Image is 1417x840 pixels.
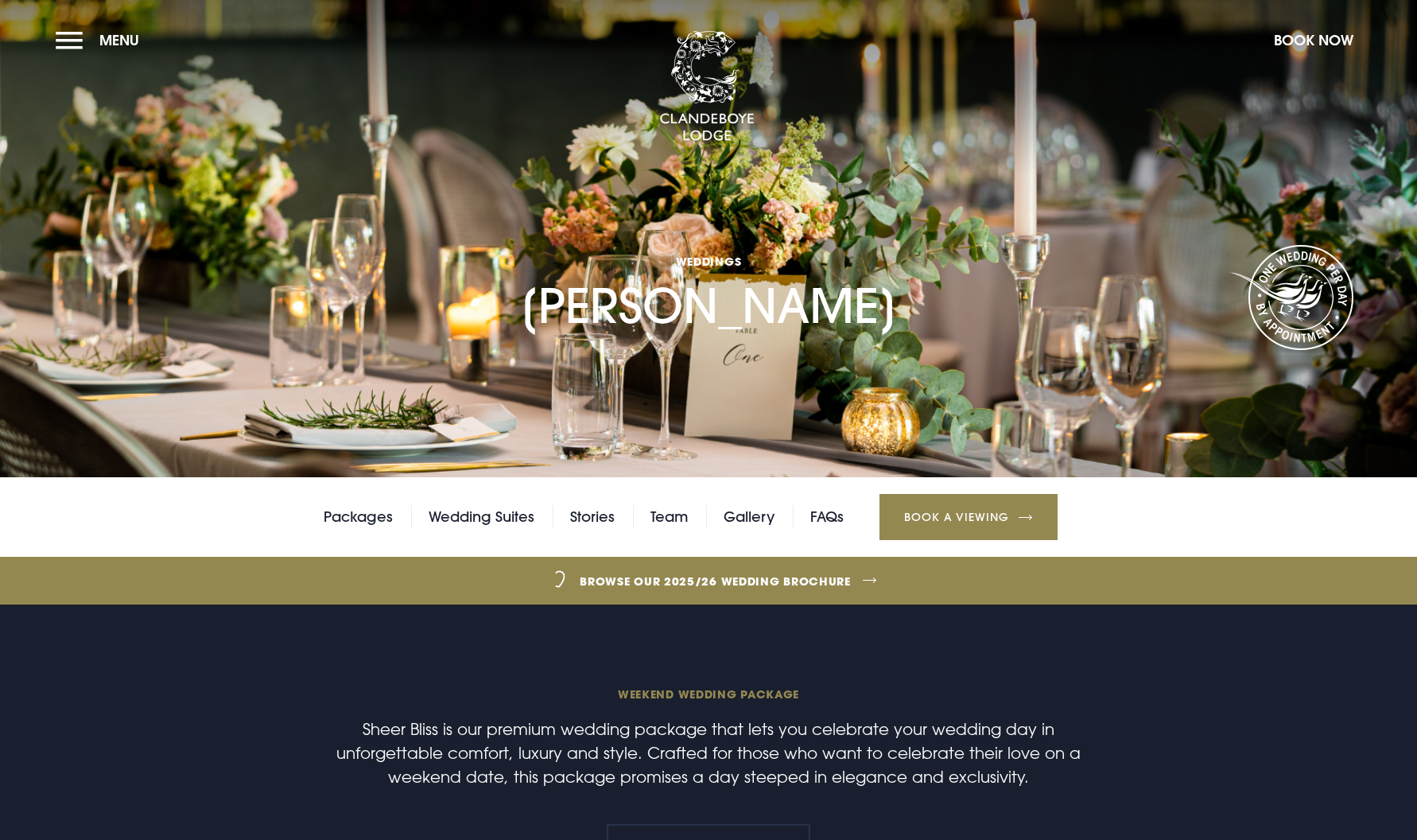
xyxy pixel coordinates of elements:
a: Stories [570,505,615,529]
a: Team [650,505,688,529]
button: Menu [56,23,147,57]
span: Weekend wedding package [330,686,1087,702]
button: Book Now [1266,23,1361,57]
span: Weddings [519,254,898,269]
a: Book a Viewing [879,494,1058,540]
a: FAQs [810,505,844,529]
a: Gallery [724,505,774,529]
h1: [PERSON_NAME] [519,151,898,335]
span: Menu [99,31,139,49]
img: Clandeboye Lodge [659,31,755,142]
a: Wedding Suites [429,505,534,529]
p: Sheer Bliss is our premium wedding package that lets you celebrate your wedding day in unforgetta... [330,717,1087,788]
a: Packages [324,505,393,529]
